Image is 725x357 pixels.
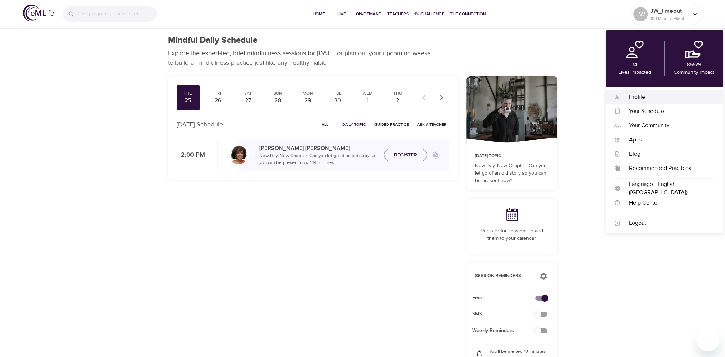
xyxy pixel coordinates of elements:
[310,10,327,18] span: Home
[387,10,409,18] span: Teachers
[633,61,637,69] p: 14
[269,97,287,105] div: 28
[674,69,714,76] p: Community Impact
[359,97,377,105] div: 1
[299,97,317,105] div: 29
[685,41,703,58] img: community.png
[472,327,540,335] span: Weekly Reminders
[384,149,427,162] button: Register
[339,119,369,130] button: Daily Topic
[650,7,688,15] p: JW_timeout
[472,310,540,318] span: SMS
[239,90,257,97] div: Sat
[372,119,412,130] button: Guided Practice
[394,151,417,160] span: Register
[621,107,715,115] div: Your Schedule
[626,41,644,58] img: personal.png
[209,97,227,105] div: 26
[633,7,648,21] div: JW
[356,10,382,18] span: On-Demand
[389,97,407,105] div: 2
[168,48,435,68] p: Explore the expert-led, brief mindfulness sessions for [DATE] or plan out your upcoming weeks to ...
[374,121,409,128] span: Guided Practice
[259,144,378,152] p: [PERSON_NAME] [PERSON_NAME]
[177,120,223,129] p: [DATE] Schedule
[179,97,197,105] div: 25
[329,90,347,97] div: Tue
[621,93,715,101] div: Profile
[417,121,446,128] span: Ask a Teacher
[621,180,715,197] div: Language - English ([GEOGRAPHIC_DATA])
[299,90,317,97] div: Mon
[621,164,715,172] div: Recommended Practices
[475,227,549,242] p: Register for sessions to add them to your calendar
[650,15,688,22] p: 189 Mindful Minutes
[621,136,715,144] div: Apps
[687,61,701,69] p: 85579
[209,90,227,97] div: Fri
[333,10,350,18] span: Live
[621,121,715,130] div: Your Community
[177,150,205,160] p: 2:00 PM
[389,90,407,97] div: Thu
[314,119,337,130] button: All
[23,5,54,21] img: logo
[621,150,715,158] div: Blog
[427,146,444,164] span: Remind me when a class goes live every Thursday at 2:00 PM
[239,97,257,105] div: 27
[450,10,486,18] span: The Connection
[329,97,347,105] div: 30
[696,328,719,351] iframe: Button to launch messaging window
[179,90,197,97] div: Thu
[259,152,378,166] p: New Day, New Chapter: Can you let go of an old story so you can be present now? · 14 minutes
[359,90,377,97] div: Wed
[342,121,366,128] span: Daily Topic
[269,90,287,97] div: Sun
[621,199,715,207] div: Help Center
[168,35,257,46] h1: Mindful Daily Schedule
[475,273,532,280] p: Session Reminders
[317,121,334,128] span: All
[229,146,248,164] img: Janet_Jackson-min.jpg
[475,162,549,185] p: New Day, New Chapter: Can you let go of an old story so you can be present now?
[78,6,157,22] input: Find programs, teachers, etc...
[414,119,449,130] button: Ask a Teacher
[475,153,549,159] p: [DATE] Topic
[618,69,651,76] p: Lives Impacted
[414,10,444,18] span: 1% Challenge
[472,294,540,302] span: Email
[621,219,715,227] div: Logout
